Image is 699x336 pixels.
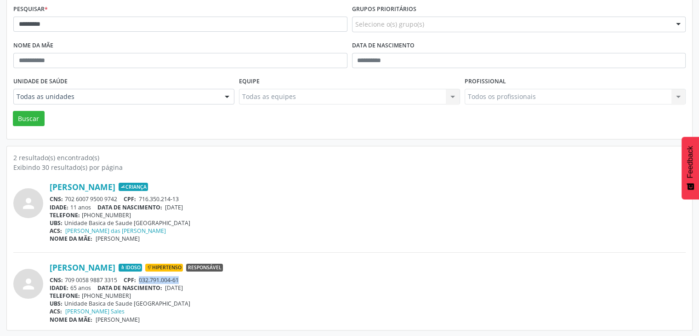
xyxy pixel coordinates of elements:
[50,300,63,307] span: UBS:
[119,264,142,272] span: Idoso
[97,284,162,292] span: DATA DE NASCIMENTO:
[352,39,415,53] label: Data de nascimento
[50,262,115,272] a: [PERSON_NAME]
[65,307,125,315] a: [PERSON_NAME] Sales
[352,2,416,17] label: Grupos prioritários
[50,300,686,307] div: Unidade Basica de Saude [GEOGRAPHIC_DATA]
[97,203,162,211] span: DATA DE NASCIMENTO:
[50,276,686,284] div: 709 0058 9887 3315
[50,235,92,243] span: NOME DA MÃE:
[124,276,136,284] span: CPF:
[139,195,179,203] span: 716.350.214-13
[13,111,45,127] button: Buscar
[50,284,68,292] span: IDADE:
[50,284,686,292] div: 65 anos
[145,264,183,272] span: Hipertenso
[50,195,63,203] span: CNS:
[186,264,223,272] span: Responsável
[13,153,686,162] div: 2 resultado(s) encontrado(s)
[239,75,260,89] label: Equipe
[50,307,62,315] span: ACS:
[50,203,686,211] div: 11 anos
[124,195,136,203] span: CPF:
[119,183,148,191] span: Criança
[50,227,62,235] span: ACS:
[20,276,37,292] i: person
[139,276,179,284] span: 032.791.004-61
[13,162,686,172] div: Exibindo 30 resultado(s) por página
[65,227,166,235] a: [PERSON_NAME] das [PERSON_NAME]
[50,211,686,219] div: [PHONE_NUMBER]
[50,203,68,211] span: IDADE:
[96,316,140,324] span: [PERSON_NAME]
[17,92,216,101] span: Todas as unidades
[50,292,686,300] div: [PHONE_NUMBER]
[465,75,506,89] label: Profissional
[50,219,686,227] div: Unidade Basica de Saude [GEOGRAPHIC_DATA]
[13,75,68,89] label: Unidade de saúde
[165,203,183,211] span: [DATE]
[20,195,37,212] i: person
[50,182,115,192] a: [PERSON_NAME]
[50,292,80,300] span: TELEFONE:
[50,219,63,227] span: UBS:
[96,235,140,243] span: [PERSON_NAME]
[50,276,63,284] span: CNS:
[165,284,183,292] span: [DATE]
[50,195,686,203] div: 702 6007 9500 9742
[50,211,80,219] span: TELEFONE:
[50,316,92,324] span: NOME DA MÃE:
[13,39,53,53] label: Nome da mãe
[13,2,48,17] label: Pesquisar
[355,19,424,29] span: Selecione o(s) grupo(s)
[686,146,694,178] span: Feedback
[682,137,699,199] button: Feedback - Mostrar pesquisa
